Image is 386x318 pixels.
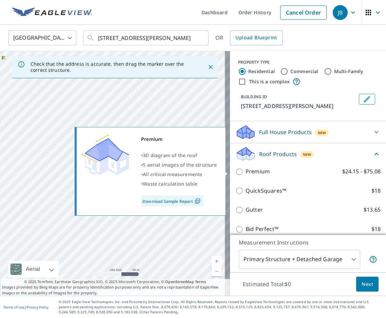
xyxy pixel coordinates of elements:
[141,170,217,179] div: •
[24,279,206,285] span: © 2025 TomTom, Earthstar Geographics SIO, © 2025 Microsoft Corporation, ©
[193,198,202,204] img: Pdf Icon
[248,68,275,75] label: Residential
[141,160,217,170] div: •
[239,250,360,269] div: Primary Structure + Detached Garage
[143,162,217,168] span: 5 aerial images of the structure
[143,171,202,177] span: All critical measurements
[303,152,311,157] span: New
[280,5,327,20] a: Cancel Order
[59,299,383,315] p: © 2025 Eagle View Technologies, Inc. and Pictometry International Corp. All Rights Reserved. Repo...
[362,280,373,289] span: Next
[141,134,217,144] div: Premium
[371,225,381,233] p: $18
[356,277,379,292] button: Next
[342,167,381,176] p: $24.15 - $75.08
[98,28,195,47] input: Search by address or latitude-longitude
[369,255,377,263] span: Your report will include the primary structure and a detached garage if one exists.
[371,187,381,195] p: $18
[359,94,375,105] button: Edit building 1
[12,7,92,18] img: EV Logo
[141,195,204,206] a: Download Sample Report
[333,5,348,20] div: JB
[334,68,364,75] label: Multi-Family
[318,130,326,135] span: New
[82,134,129,175] img: Premium
[165,279,194,284] a: OpenStreetMap
[3,305,49,309] p: |
[241,94,267,100] p: BUILDING ID
[8,261,59,278] div: Aerial
[26,305,49,310] a: Privacy Policy
[141,151,217,160] div: •
[235,34,277,42] span: Upload Blueprint
[246,167,270,176] p: Premium
[290,68,319,75] label: Commercial
[246,225,278,233] p: Bid Perfect™
[195,279,206,284] a: Terms
[237,277,296,292] p: Estimated Total: $0
[143,152,197,158] span: 3D diagram of the roof
[239,238,377,247] p: Measurement Instructions
[3,305,24,310] a: Terms of Use
[241,102,356,110] p: [STREET_ADDRESS][PERSON_NAME]
[141,179,217,189] div: •
[215,30,283,45] div: OR
[8,28,76,47] div: [GEOGRAPHIC_DATA]
[212,256,222,266] a: Current Level 17, Zoom In
[259,150,297,158] p: Roof Products
[235,146,381,162] div: Roof ProductsNew
[143,181,197,187] span: Waste calculation table
[230,30,282,45] a: Upload Blueprint
[246,187,286,195] p: QuickSquares™
[31,61,195,73] p: Check that the address is accurate, then drag the marker over the correct structure.
[259,128,312,136] p: Full House Products
[235,124,381,140] div: Full House ProductsNew
[238,59,378,65] div: PROPERTY TYPE
[364,206,381,214] p: $13.65
[206,63,215,71] button: Close
[24,261,42,278] div: Aerial
[246,206,263,214] p: Gutter
[212,266,222,276] a: Current Level 17, Zoom Out
[249,78,290,85] label: This is a complex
